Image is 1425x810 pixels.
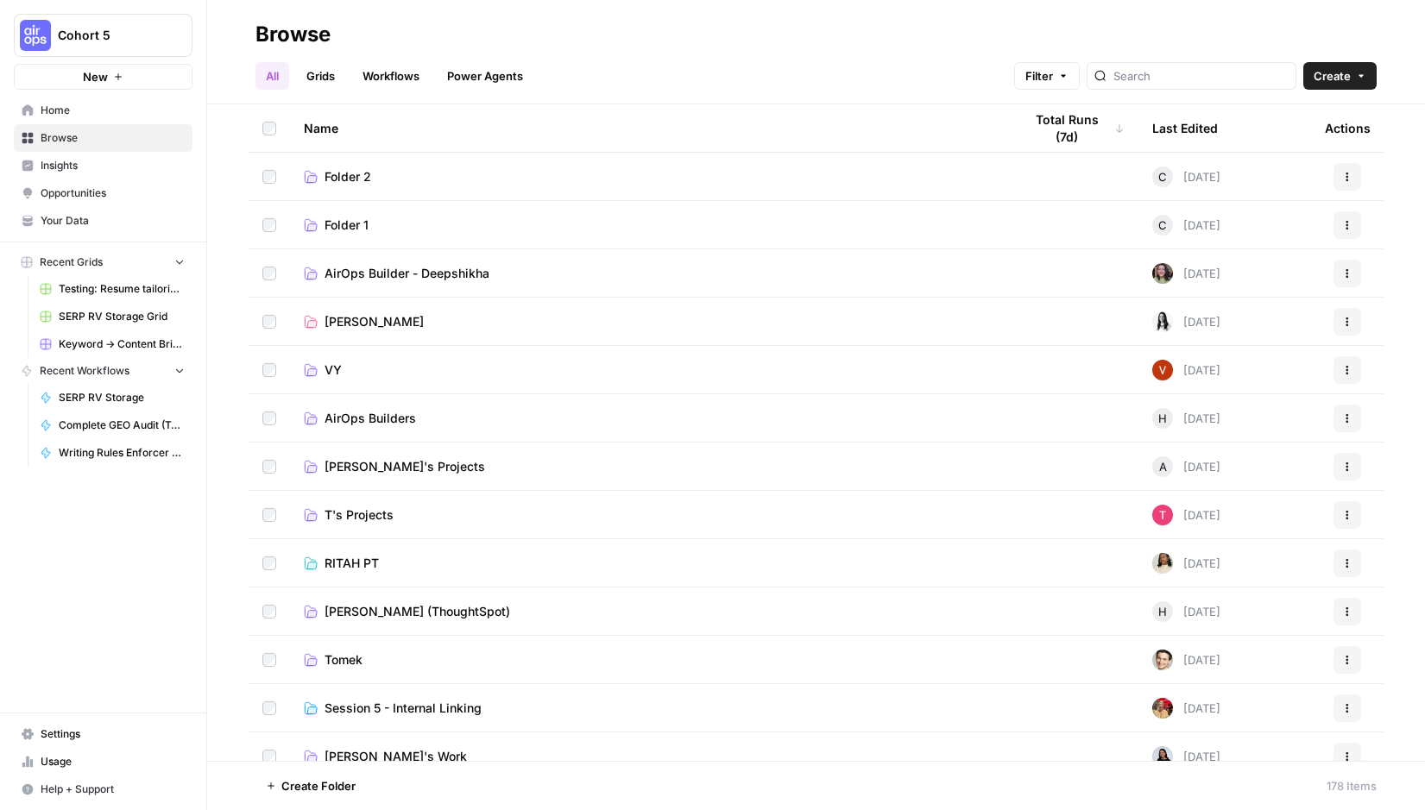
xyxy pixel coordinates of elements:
[58,27,162,44] span: Cohort 5
[1113,67,1289,85] input: Search
[304,217,995,234] a: Folder 1
[14,124,192,152] a: Browse
[304,265,995,282] a: AirOps Builder - Deepshikha
[1152,408,1220,429] div: [DATE]
[32,384,192,411] a: SERP RV Storage
[1152,505,1173,525] img: nd6c3fyh5vwa1zwnscpeh1pc14al
[14,358,192,384] button: Recent Workflows
[325,651,363,669] span: Tomek
[325,555,379,572] span: RITAH PT
[1152,263,1220,284] div: [DATE]
[59,418,185,433] span: Complete GEO Audit (Technical + Content) - CHTst
[59,390,185,405] span: SERP RV Storage
[325,217,369,234] span: Folder 1
[325,748,467,765] span: [PERSON_NAME]'s Work
[14,14,192,57] button: Workspace: Cohort 5
[325,700,482,717] span: Session 5 - Internal Linking
[304,104,995,152] div: Name
[1158,217,1167,234] span: C
[304,651,995,669] a: Tomek
[1152,456,1220,477] div: [DATE]
[325,506,394,524] span: T's Projects
[1152,698,1220,719] div: [DATE]
[1152,360,1173,380] img: o8jycqk5wmo6vs6v01tpw4ssccra
[304,168,995,185] a: Folder 2
[32,411,192,439] a: Complete GEO Audit (Technical + Content) - CHTst
[41,213,185,229] span: Your Data
[1152,746,1173,767] img: vio31xwqbzqwqde1387k1bp3keqw
[1152,215,1220,235] div: [DATE]
[1152,650,1220,670] div: [DATE]
[14,97,192,124] a: Home
[304,603,995,620] a: [PERSON_NAME] (ThoughtSpot)
[296,62,345,90] a: Grids
[1158,603,1167,620] span: H
[1152,360,1220,380] div: [DATE]
[41,130,185,146] span: Browse
[41,185,185,201] span: Opportunities
[1152,553,1220,574] div: [DATE]
[32,439,192,467] a: Writing Rules Enforcer 🔨 - Fork - CDJ
[325,458,485,475] span: [PERSON_NAME]'s Projects
[1152,311,1173,332] img: zka6akx770trzh69562he2ydpv4t
[59,281,185,297] span: Testing: Resume tailoring workflow
[325,265,489,282] span: AirOps Builder - Deepshikha
[1303,62,1377,90] button: Create
[304,313,995,330] a: [PERSON_NAME]
[41,726,185,742] span: Settings
[14,179,192,207] a: Opportunities
[14,152,192,179] a: Insights
[1152,166,1220,187] div: [DATE]
[59,445,185,461] span: Writing Rules Enforcer 🔨 - Fork - CDJ
[304,555,995,572] a: RITAH PT
[1023,104,1125,152] div: Total Runs (7d)
[14,720,192,748] a: Settings
[20,20,51,51] img: Cohort 5 Logo
[41,782,185,797] span: Help + Support
[40,363,129,379] span: Recent Workflows
[325,361,342,379] span: VY
[1152,650,1173,670] img: j7temtklz6amjwtjn5shyeuwpeb0
[1327,777,1377,794] div: 178 Items
[1152,505,1220,525] div: [DATE]
[325,603,510,620] span: [PERSON_NAME] (ThoughtSpot)
[255,21,331,48] div: Browse
[14,775,192,803] button: Help + Support
[325,313,424,330] span: [PERSON_NAME]
[1025,67,1053,85] span: Filter
[325,168,371,185] span: Folder 2
[59,309,185,324] span: SERP RV Storage Grid
[41,754,185,769] span: Usage
[1152,311,1220,332] div: [DATE]
[59,336,185,352] span: Keyword -> Content Brief -> Article
[1152,746,1220,767] div: [DATE]
[1158,168,1167,185] span: C
[14,748,192,775] a: Usage
[304,748,995,765] a: [PERSON_NAME]'s Work
[304,700,995,717] a: Session 5 - Internal Linking
[14,249,192,275] button: Recent Grids
[32,330,192,358] a: Keyword -> Content Brief -> Article
[1152,698,1173,719] img: exl12kjf8yrej6cnedix31pud7gv
[32,275,192,303] a: Testing: Resume tailoring workflow
[352,62,430,90] a: Workflows
[1152,601,1220,622] div: [DATE]
[41,158,185,173] span: Insights
[32,303,192,330] a: SERP RV Storage Grid
[1158,410,1167,427] span: H
[255,772,366,800] button: Create Folder
[1152,553,1173,574] img: 03va8147u79ydy9j8hf8ees2u029
[1159,458,1167,475] span: A
[255,62,289,90] a: All
[304,458,995,475] a: [PERSON_NAME]'s Projects
[304,506,995,524] a: T's Projects
[41,103,185,118] span: Home
[83,68,108,85] span: New
[437,62,533,90] a: Power Agents
[304,361,995,379] a: VY
[1325,104,1371,152] div: Actions
[1152,263,1173,284] img: e6jku8bei7w65twbz9tngar3gsjq
[281,777,356,794] span: Create Folder
[304,410,995,427] a: AirOps Builders
[325,410,416,427] span: AirOps Builders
